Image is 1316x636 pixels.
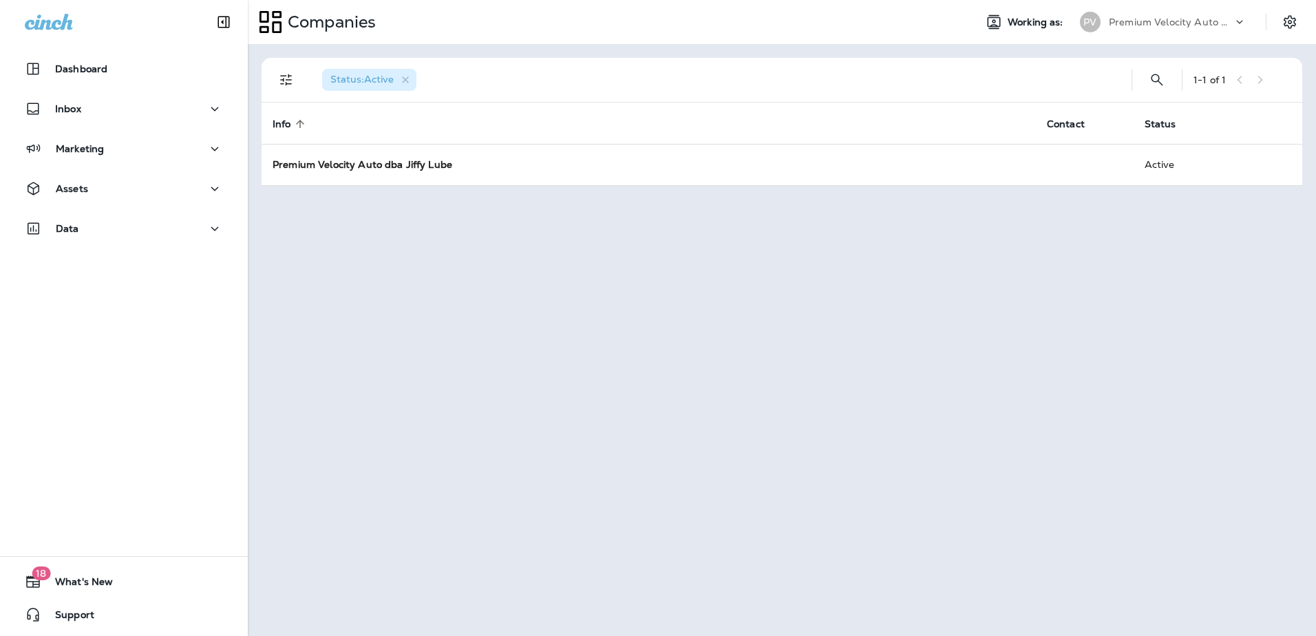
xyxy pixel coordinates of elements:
[1047,118,1085,130] span: Contact
[273,66,300,94] button: Filters
[1047,118,1103,130] span: Contact
[14,568,234,595] button: 18What's New
[1008,17,1066,28] span: Working as:
[322,69,416,91] div: Status:Active
[1145,118,1176,130] span: Status
[1080,12,1101,32] div: PV
[56,143,104,154] p: Marketing
[273,118,309,130] span: Info
[14,95,234,123] button: Inbox
[1145,118,1194,130] span: Status
[55,63,107,74] p: Dashboard
[1277,10,1302,34] button: Settings
[55,103,81,114] p: Inbox
[56,183,88,194] p: Assets
[14,601,234,628] button: Support
[282,12,376,32] p: Companies
[1193,74,1226,85] div: 1 - 1 of 1
[273,158,452,171] strong: Premium Velocity Auto dba Jiffy Lube
[1109,17,1233,28] p: Premium Velocity Auto dba Jiffy Lube
[14,55,234,83] button: Dashboard
[1143,66,1171,94] button: Search Companies
[14,215,234,242] button: Data
[330,73,394,85] span: Status : Active
[14,135,234,162] button: Marketing
[14,175,234,202] button: Assets
[1134,144,1225,185] td: Active
[41,609,94,626] span: Support
[32,566,50,580] span: 18
[56,223,79,234] p: Data
[273,118,291,130] span: Info
[204,8,243,36] button: Collapse Sidebar
[41,576,113,593] span: What's New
